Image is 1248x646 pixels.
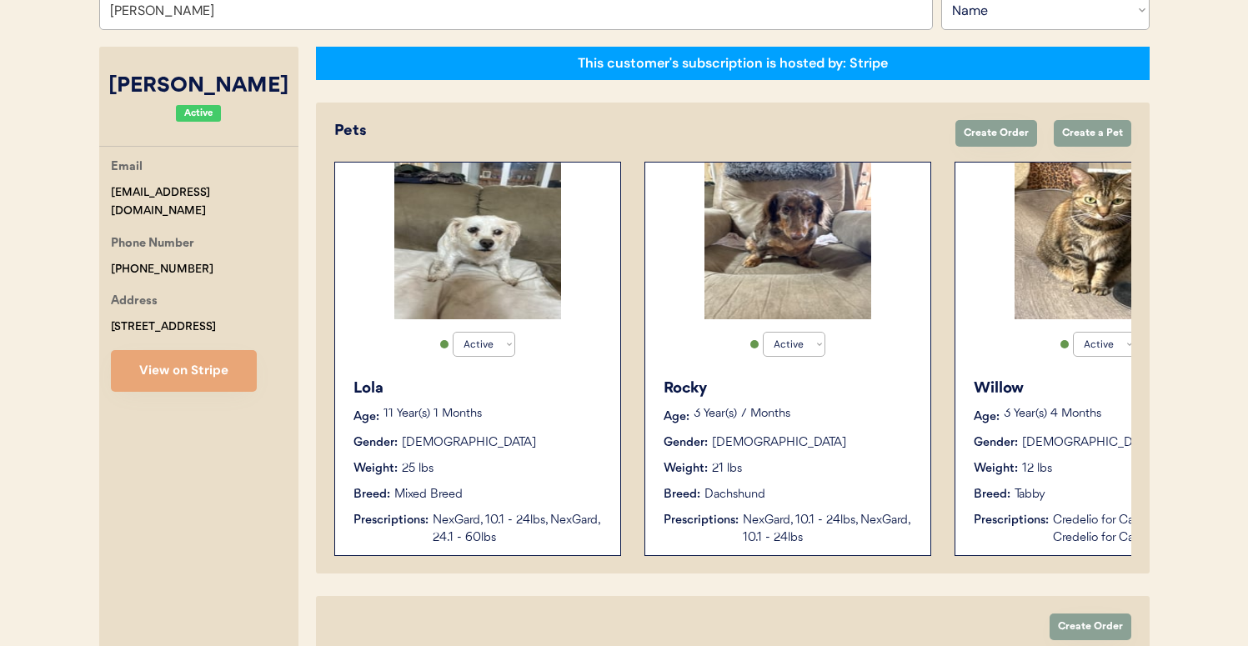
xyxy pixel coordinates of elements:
div: Gender: [974,434,1018,452]
button: View on Stripe [111,350,257,392]
div: Breed: [974,486,1010,503]
p: 3 Year(s) 4 Months [1004,408,1224,420]
div: Weight: [974,460,1018,478]
div: Willow [974,378,1224,400]
img: image.jpg [1015,163,1181,319]
p: 3 Year(s) 7 Months [694,408,914,420]
div: Age: [664,408,689,426]
div: Lola [353,378,604,400]
div: Gender: [664,434,708,452]
div: [PERSON_NAME] [99,71,298,103]
div: Pets [334,120,939,143]
div: NexGard, 10.1 - 24lbs, NexGard, 10.1 - 24lbs [743,512,914,547]
button: Create Order [1050,613,1131,640]
div: Prescriptions: [353,512,429,529]
div: Weight: [664,460,708,478]
button: Create Order [955,120,1037,147]
div: Dachshund [704,486,765,503]
div: 12 lbs [1022,460,1052,478]
div: NexGard, 10.1 - 24lbs, NexGard, 24.1 - 60lbs [433,512,604,547]
div: Tabby [1015,486,1045,503]
div: [DEMOGRAPHIC_DATA] [1022,434,1156,452]
div: Prescriptions: [974,512,1049,529]
div: Address [111,292,158,313]
div: Breed: [353,486,390,503]
div: [DEMOGRAPHIC_DATA] [712,434,846,452]
div: [PHONE_NUMBER] [111,260,213,279]
div: Breed: [664,486,700,503]
button: Create a Pet [1054,120,1131,147]
div: This customer's subscription is hosted by: Stripe [578,54,888,73]
div: Email [111,158,143,178]
div: Prescriptions: [664,512,739,529]
div: Gender: [353,434,398,452]
div: [EMAIL_ADDRESS][DOMAIN_NAME] [111,183,298,222]
p: 11 Year(s) 1 Months [383,408,604,420]
div: Phone Number [111,234,194,255]
div: Age: [353,408,379,426]
div: [DEMOGRAPHIC_DATA] [402,434,536,452]
div: Age: [974,408,1000,426]
div: Credelio for Cats, 4.1 - 17lbs, Credelio for Cats, 4.1 - 17lbs [1053,512,1224,547]
div: 25 lbs [402,460,434,478]
div: Mixed Breed [394,486,463,503]
img: image.jpg [394,163,561,319]
div: Rocky [664,378,914,400]
div: Weight: [353,460,398,478]
div: 21 lbs [712,460,742,478]
div: [STREET_ADDRESS] [111,318,216,337]
img: image.jpg [704,163,871,319]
